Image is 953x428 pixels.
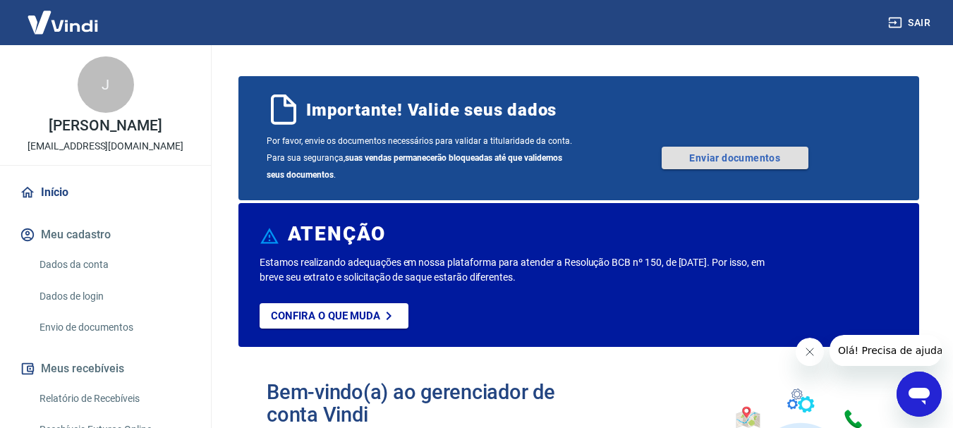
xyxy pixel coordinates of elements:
p: Confira o que muda [271,310,380,322]
b: suas vendas permanecerão bloqueadas até que validemos seus documentos [267,153,562,180]
a: Dados da conta [34,250,194,279]
iframe: Botão para abrir a janela de mensagens [897,372,942,417]
img: Vindi [17,1,109,44]
a: Envio de documentos [34,313,194,342]
iframe: Fechar mensagem [796,338,824,366]
p: [PERSON_NAME] [49,118,162,133]
h6: ATENÇÃO [288,227,386,241]
button: Sair [885,10,936,36]
a: Início [17,177,194,208]
iframe: Mensagem da empresa [830,335,942,366]
a: Enviar documentos [662,147,808,169]
span: Importante! Valide seus dados [306,99,557,121]
span: Olá! Precisa de ajuda? [8,10,119,21]
div: J [78,56,134,113]
button: Meu cadastro [17,219,194,250]
h2: Bem-vindo(a) ao gerenciador de conta Vindi [267,381,579,426]
p: Estamos realizando adequações em nossa plataforma para atender a Resolução BCB nº 150, de [DATE].... [260,255,770,285]
p: [EMAIL_ADDRESS][DOMAIN_NAME] [28,139,183,154]
a: Relatório de Recebíveis [34,384,194,413]
button: Meus recebíveis [17,353,194,384]
a: Dados de login [34,282,194,311]
a: Confira o que muda [260,303,408,329]
span: Por favor, envie os documentos necessários para validar a titularidade da conta. Para sua seguran... [267,133,579,183]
